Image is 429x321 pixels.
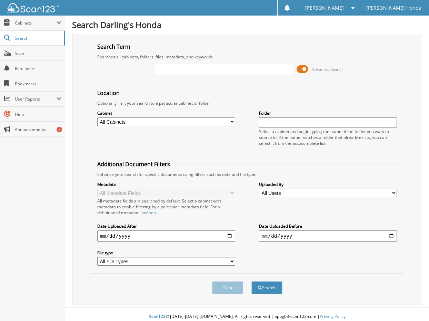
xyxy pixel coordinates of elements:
legend: Search Term [94,43,134,50]
legend: Additional Document Filters [94,160,173,168]
img: scan123-logo-white.svg [7,3,59,12]
span: Help [15,111,61,117]
label: File type [97,250,235,256]
span: Cabinets [15,20,57,26]
label: Cabinet [97,110,235,116]
div: Optionally limit your search to a particular cabinet or folder [94,100,401,106]
span: Bookmarks [15,81,61,87]
div: All metadata fields are searched by default. Select a cabinet with metadata to enable filtering b... [97,198,235,216]
label: Date Uploaded After [97,223,235,229]
span: Advanced Search [312,67,343,72]
div: Searches all cabinets, folders, files, metadata, and keywords [94,54,401,60]
button: Search [251,281,282,294]
a: here [149,210,158,216]
div: Enhance your search for specific documents using filters such as date and file type. [94,171,401,177]
label: Date Uploaded Before [259,223,397,229]
button: Clear [212,281,243,294]
a: Privacy Policy [320,313,346,319]
div: Select a cabinet and begin typing the name of the folder you want to search in. If the name match... [259,129,397,146]
span: Reminders [15,66,61,72]
span: Announcements [15,126,61,132]
input: end [259,230,397,242]
span: User Reports [15,96,57,102]
span: Scan123 [149,313,166,319]
div: 1 [57,127,62,132]
span: Search [15,35,60,41]
span: [PERSON_NAME] [305,6,344,10]
label: Folder [259,110,397,116]
label: Metadata [97,181,235,187]
span: [PERSON_NAME] Honda [366,6,421,10]
h1: Search Darling's Honda [72,19,422,30]
input: start [97,230,235,242]
span: Scan [15,50,61,56]
label: Uploaded By [259,181,397,187]
legend: Location [94,89,123,97]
